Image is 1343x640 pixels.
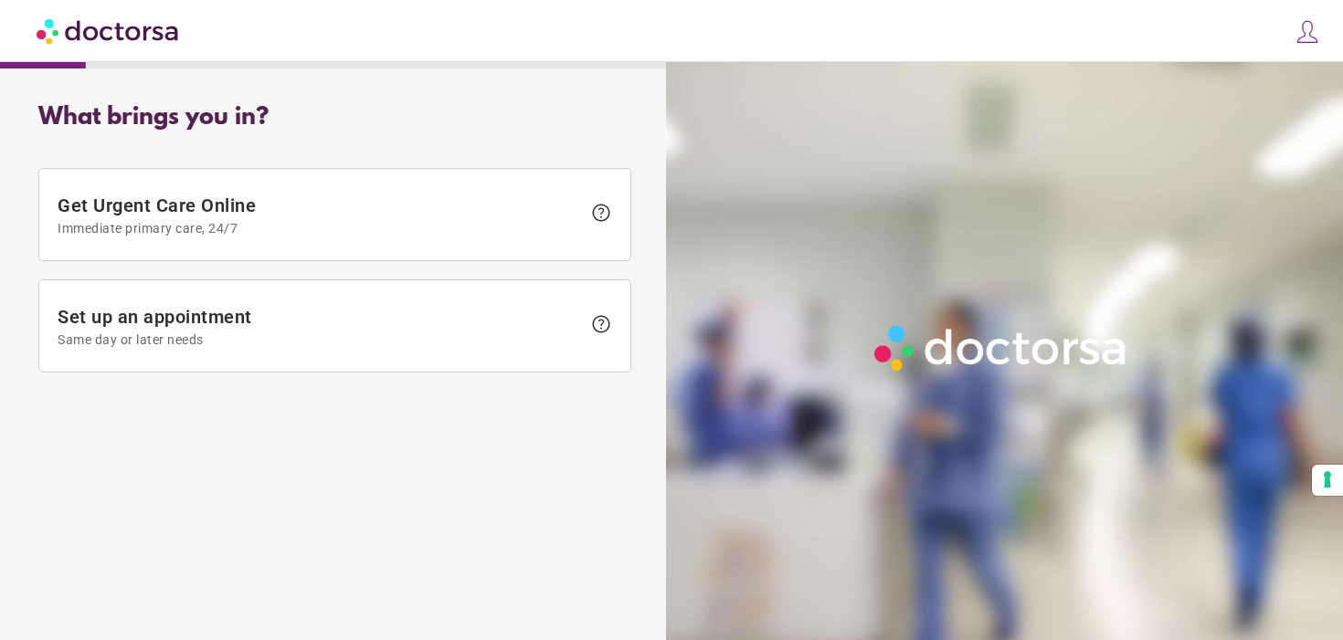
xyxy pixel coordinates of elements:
img: icons8-customer-100.png [1295,19,1320,45]
span: Immediate primary care, 24/7 [58,221,581,236]
img: Doctorsa.com [37,10,181,51]
button: Your consent preferences for tracking technologies [1312,465,1343,496]
span: Same day or later needs [58,332,581,347]
div: What brings you in? [38,104,631,131]
img: Logo-Doctorsa-trans-White-partial-flat.png [867,318,1136,378]
span: help [590,202,612,224]
span: help [590,313,612,335]
span: Set up an appointment [58,306,581,347]
span: Get Urgent Care Online [58,194,581,236]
